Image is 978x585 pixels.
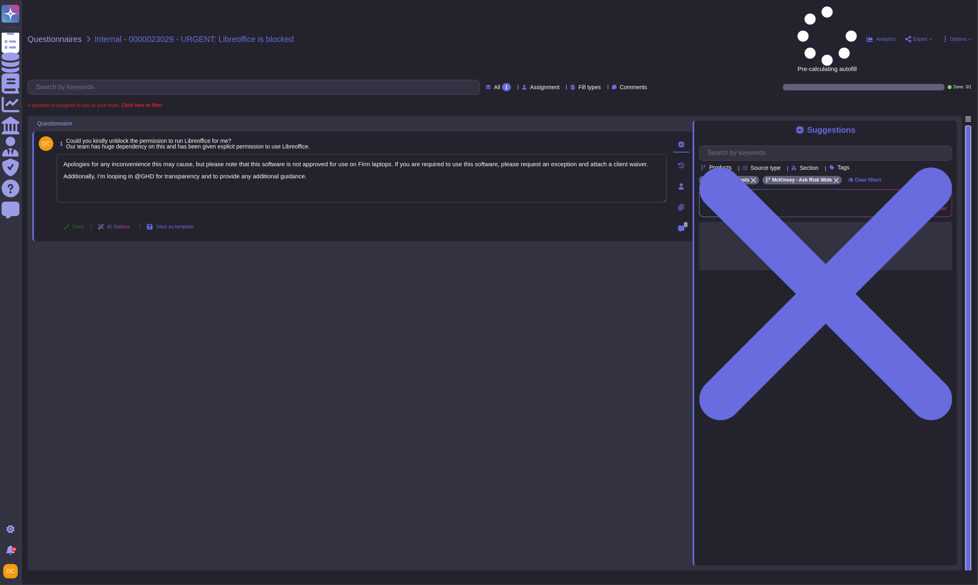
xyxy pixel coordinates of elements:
[57,154,667,203] textarea: Apologies for any inconvenience this may cause, but please note that this software is not approve...
[3,564,18,579] img: user
[950,37,967,42] span: Options
[953,85,964,89] span: Done:
[156,224,194,229] span: Save as template
[2,562,23,580] button: user
[798,6,857,72] span: Pre-calculating autofill
[704,146,952,160] input: Search by keywords
[530,84,559,90] span: Assignment
[876,37,896,42] span: Analytics
[913,37,928,42] span: Export
[95,35,294,43] span: Internal - 0000023029 - URGENT: Libreoffice is blocked
[867,36,896,42] button: Analytics
[502,83,511,91] div: 1
[73,224,84,229] span: Done
[966,85,972,89] span: 0 / 1
[37,121,72,126] span: Questionnaire
[620,84,647,90] span: Comments
[12,547,17,552] div: 9+
[57,219,91,235] button: Done
[120,102,162,108] b: Click here to filter
[494,84,501,90] span: All
[684,222,688,228] span: 0
[107,224,130,229] span: AI Options
[27,103,162,108] span: A question is assigned to you or your team.
[140,219,200,235] button: Save as template
[27,35,82,43] span: Questionnaires
[66,138,310,150] span: Could you kindly unblock the permission to run Libreoffice for me? Our team has huge dependency o...
[578,84,601,90] span: Fill types
[39,136,53,151] img: user
[32,80,480,94] input: Search by keywords
[57,141,63,146] span: 1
